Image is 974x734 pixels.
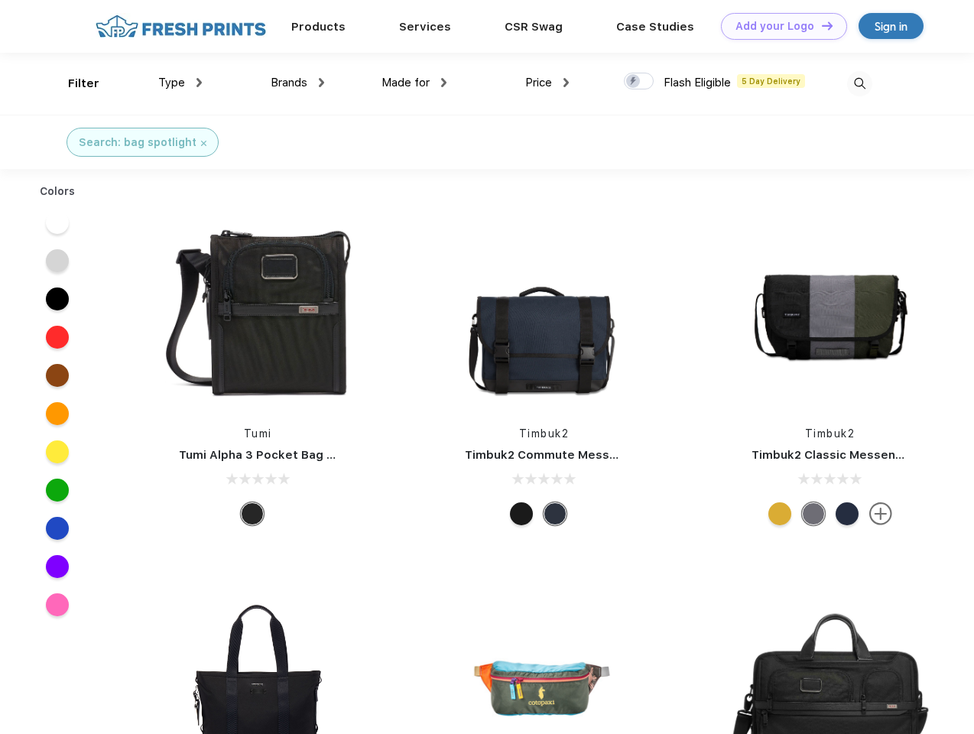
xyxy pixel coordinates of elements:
[28,183,87,200] div: Colors
[465,448,670,462] a: Timbuk2 Commute Messenger Bag
[156,207,359,411] img: func=resize&h=266
[752,448,941,462] a: Timbuk2 Classic Messenger Bag
[525,76,552,89] span: Price
[544,502,567,525] div: Eco Nautical
[735,20,814,33] div: Add your Logo
[822,21,833,30] img: DT
[201,141,206,146] img: filter_cancel.svg
[158,76,185,89] span: Type
[442,207,645,411] img: func=resize&h=266
[802,502,825,525] div: Eco Army Pop
[664,76,731,89] span: Flash Eligible
[381,76,430,89] span: Made for
[179,448,358,462] a: Tumi Alpha 3 Pocket Bag Small
[291,20,346,34] a: Products
[79,135,196,151] div: Search: bag spotlight
[519,427,570,440] a: Timbuk2
[737,74,805,88] span: 5 Day Delivery
[510,502,533,525] div: Eco Black
[875,18,907,35] div: Sign in
[847,71,872,96] img: desktop_search.svg
[859,13,924,39] a: Sign in
[563,78,569,87] img: dropdown.png
[68,75,99,93] div: Filter
[729,207,932,411] img: func=resize&h=266
[91,13,271,40] img: fo%20logo%202.webp
[441,78,446,87] img: dropdown.png
[869,502,892,525] img: more.svg
[271,76,307,89] span: Brands
[836,502,859,525] div: Eco Nautical
[768,502,791,525] div: Eco Amber
[244,427,272,440] a: Tumi
[196,78,202,87] img: dropdown.png
[805,427,855,440] a: Timbuk2
[319,78,324,87] img: dropdown.png
[241,502,264,525] div: Black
